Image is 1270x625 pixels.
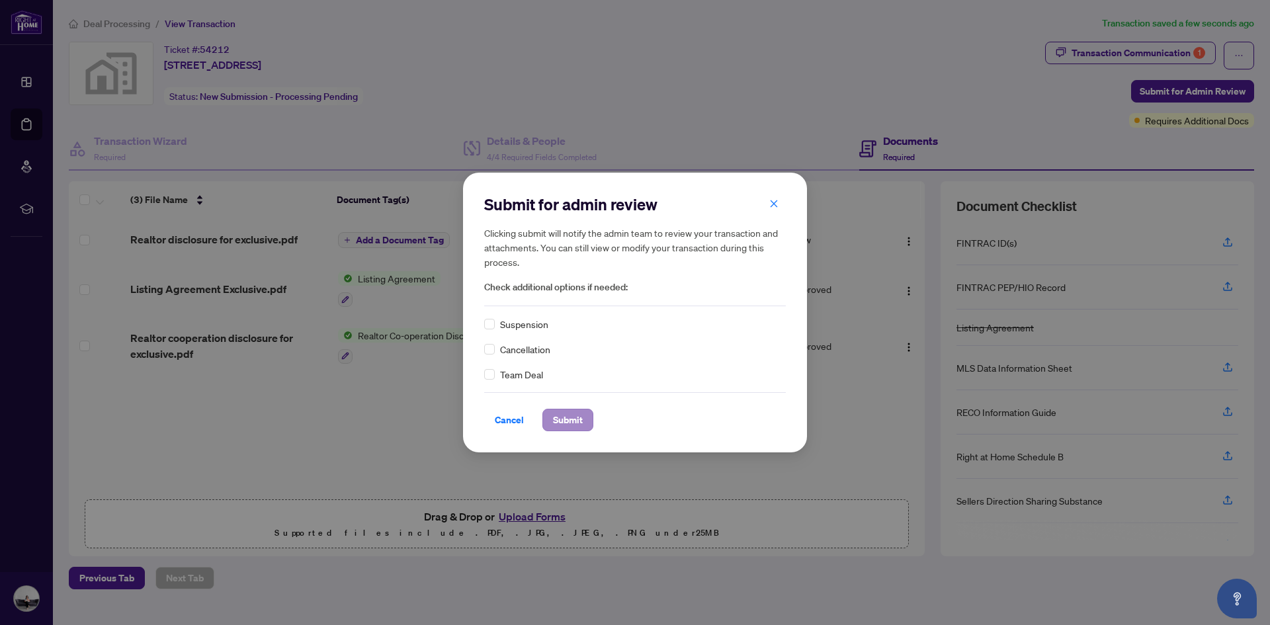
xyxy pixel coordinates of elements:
button: Cancel [484,409,534,431]
span: Check additional options if needed: [484,280,786,295]
span: Submit [553,409,583,431]
span: Cancel [495,409,524,431]
span: Team Deal [500,367,543,382]
h2: Submit for admin review [484,194,786,215]
span: close [769,199,779,208]
h5: Clicking submit will notify the admin team to review your transaction and attachments. You can st... [484,226,786,269]
span: Cancellation [500,342,550,356]
button: Open asap [1217,579,1257,618]
span: Suspension [500,317,548,331]
button: Submit [542,409,593,431]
